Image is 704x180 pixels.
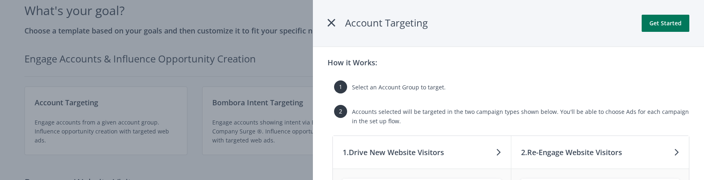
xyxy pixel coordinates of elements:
span: 1 [334,80,347,93]
span: Select an Account Group to target. [352,83,446,91]
h3: 2. Re-Engage Website Visitors [521,147,622,158]
h3: How it Works: [328,57,377,68]
button: Get Started [642,15,689,32]
span: Accounts selected will be targeted in the two campaign types shown below. You'll be able to choos... [352,108,689,124]
h3: 1. Drive New Website Visitors [343,147,444,158]
span: Account Targeting [345,16,428,29]
span: 2 [334,105,347,118]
